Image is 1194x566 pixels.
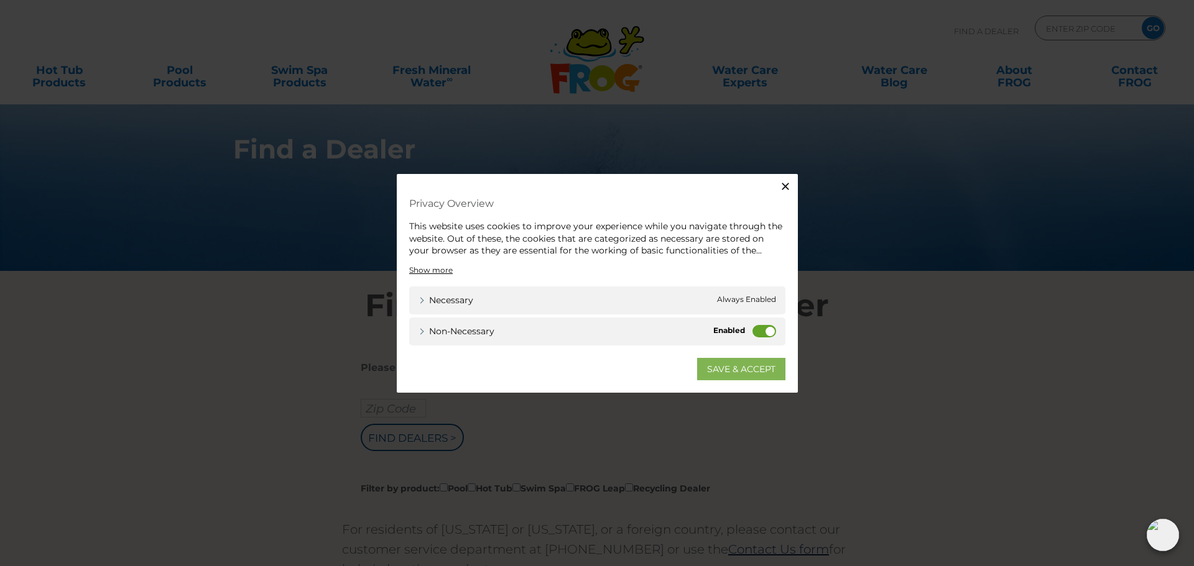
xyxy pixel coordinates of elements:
[409,193,785,214] h4: Privacy Overview
[1147,519,1179,551] img: openIcon
[409,221,785,257] div: This website uses cookies to improve your experience while you navigate through the website. Out ...
[717,293,776,306] span: Always Enabled
[419,293,473,306] a: Necessary
[419,324,494,337] a: Non-necessary
[409,264,453,275] a: Show more
[697,357,785,380] a: SAVE & ACCEPT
